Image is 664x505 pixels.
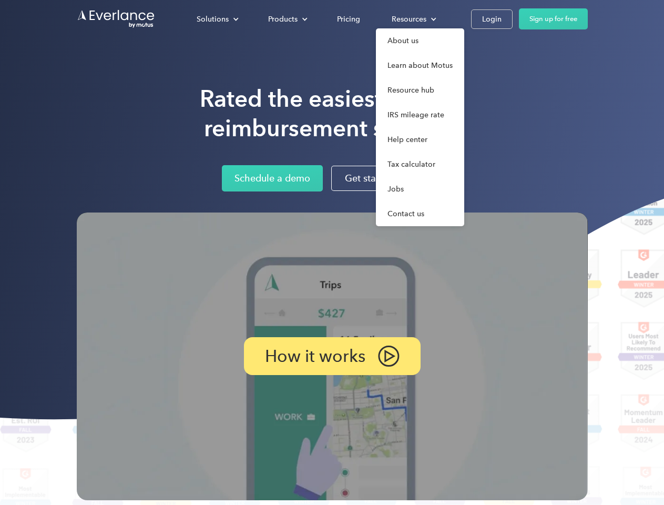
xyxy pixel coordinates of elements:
[77,63,130,85] input: Submit
[392,13,426,26] div: Resources
[326,10,371,28] a: Pricing
[337,13,360,26] div: Pricing
[482,13,502,26] div: Login
[519,8,588,29] a: Sign up for free
[186,10,247,28] div: Solutions
[222,165,323,191] a: Schedule a demo
[471,9,513,29] a: Login
[268,13,298,26] div: Products
[258,10,316,28] div: Products
[331,166,442,191] a: Get started for free
[376,28,464,226] nav: Resources
[376,177,464,201] a: Jobs
[200,84,464,143] h1: Rated the easiest vehicle reimbursement solution
[381,10,445,28] div: Resources
[265,350,365,362] p: How it works
[77,9,156,29] a: Go to homepage
[376,28,464,53] a: About us
[376,78,464,103] a: Resource hub
[376,53,464,78] a: Learn about Motus
[376,201,464,226] a: Contact us
[376,152,464,177] a: Tax calculator
[197,13,229,26] div: Solutions
[376,103,464,127] a: IRS mileage rate
[376,127,464,152] a: Help center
